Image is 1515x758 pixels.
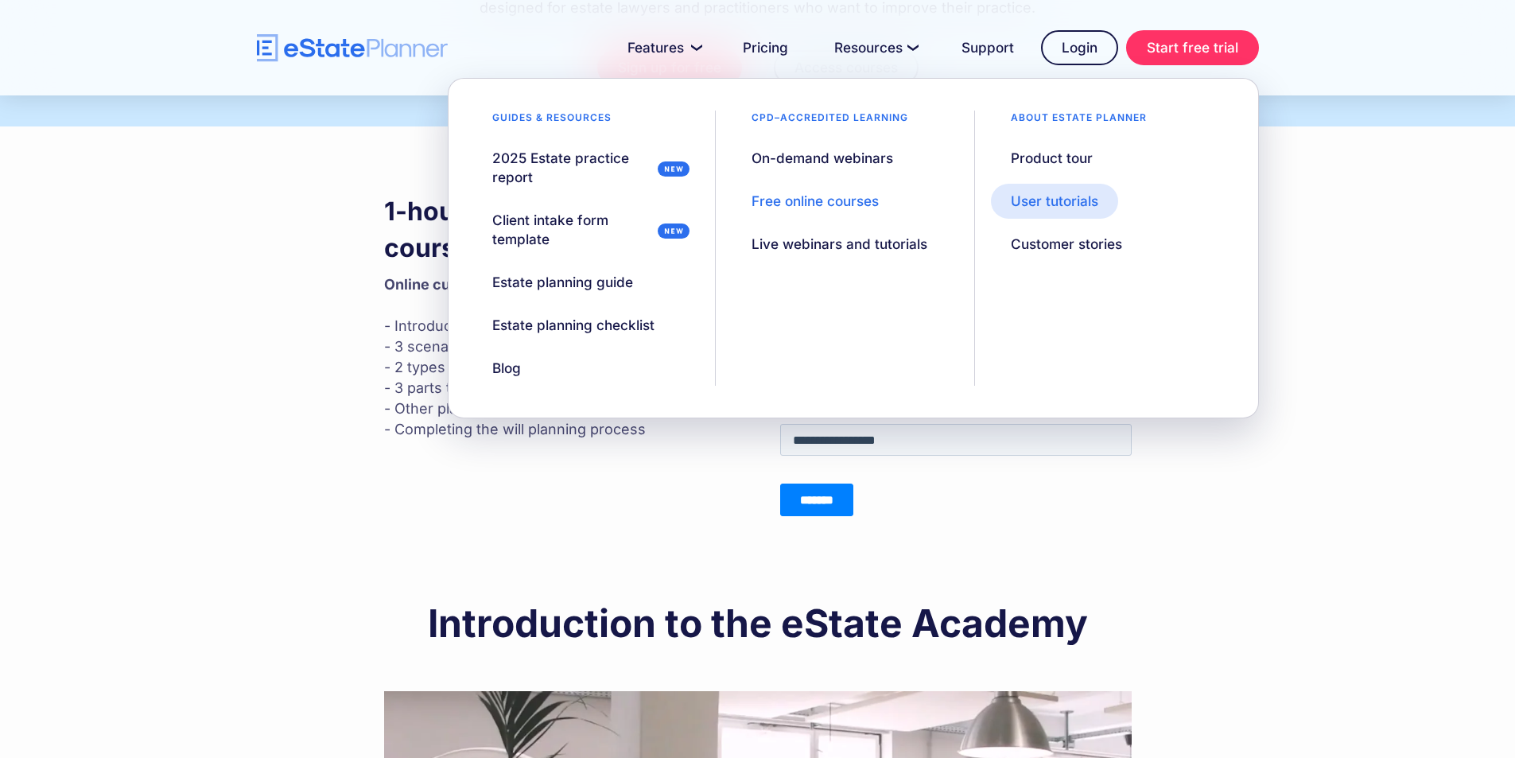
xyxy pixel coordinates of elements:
[492,149,651,187] div: 2025 Estate practice report
[724,32,807,64] a: Pricing
[384,274,736,440] p: - Introduction to will planning - 3 scenarios of an estate plan - 2 types of gifts - 3 parts to a...
[492,359,521,378] div: Blog
[732,141,913,176] a: On-demand webinars
[1126,30,1259,65] a: Start free trial
[1041,30,1118,65] a: Login
[492,211,651,249] div: Client intake form template
[472,141,699,195] a: 2025 Estate practice report
[942,32,1033,64] a: Support
[472,203,699,257] a: Client intake form template
[492,316,655,335] div: Estate planning checklist
[1011,235,1122,254] div: Customer stories
[608,32,716,64] a: Features
[384,604,1132,643] h2: Introduction to the eState Academy
[991,184,1118,219] a: User tutorials
[384,276,565,293] strong: Online curriculum outline: ‍
[257,34,448,62] a: home
[732,227,947,262] a: Live webinars and tutorials
[1011,149,1093,168] div: Product tour
[492,273,633,292] div: Estate planning guide
[991,141,1113,176] a: Product tour
[384,193,736,266] h3: 1-hour estate planning course
[752,149,893,168] div: On-demand webinars
[991,227,1142,262] a: Customer stories
[472,265,653,300] a: Estate planning guide
[815,32,934,64] a: Resources
[472,351,541,386] a: Blog
[472,111,631,133] div: Guides & resources
[732,111,928,133] div: CPD–accredited learning
[752,235,927,254] div: Live webinars and tutorials
[752,192,879,211] div: Free online courses
[1011,192,1098,211] div: User tutorials
[472,308,674,343] a: Estate planning checklist
[732,184,899,219] a: Free online courses
[991,111,1167,133] div: About estate planner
